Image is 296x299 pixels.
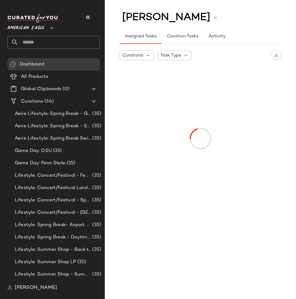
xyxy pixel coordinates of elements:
span: Task Type [160,52,181,59]
span: (35) [52,147,62,154]
span: (35) [91,184,101,192]
img: svg%3e [10,61,16,67]
span: Lifestyle: Concert/Festival - Femme [15,172,91,179]
span: Curations [21,98,43,105]
span: (35) [91,246,101,253]
span: (35) [91,123,101,130]
span: Lifestyle: Summer Shop - Summer Abroad [15,271,91,278]
span: Lifestyle: Summer Shop LP [15,259,76,266]
img: cfy_white_logo.C9jOOHJF.svg [7,14,60,23]
span: [PERSON_NAME] [122,12,210,23]
span: [PERSON_NAME] [15,284,57,292]
span: Lifestyle: Summer Shop - Back to School Essentials [15,246,91,253]
span: (35) [91,221,101,229]
span: (35) [76,259,86,266]
span: (35) [91,271,101,278]
span: Aerie Lifestyle: Spring Break - Sporty [15,123,91,130]
span: All Products [21,73,48,80]
span: Aerie Lifestyle: Spring Break - Girly/Femme [15,110,91,117]
span: American Eagle [7,21,44,32]
span: Lifestyle: Concert/Festival - [GEOGRAPHIC_DATA] [15,209,91,216]
span: Assigned Tasks [125,34,157,39]
span: Lifestyle: Concert/Festival - Sporty [15,197,91,204]
span: (35) [65,160,76,167]
span: (35) [91,135,101,142]
span: Lifestyle: Spring Break- Airport Style [15,221,91,229]
span: Game Day: OSU [15,147,52,154]
span: (35) [91,209,101,216]
span: (35) [91,110,101,117]
span: (35) [91,172,101,179]
span: Global Clipboards [21,86,61,93]
span: Lifestyle: Spring Break - Daytime Casual [15,234,91,241]
span: (35) [91,197,101,204]
span: Aerie Lifestyle: Spring Break Swimsuits Landing Page [15,135,91,142]
span: Game Day: Penn State [15,160,65,167]
span: Curation Tasks [166,34,198,39]
span: Activity [208,34,225,39]
span: (35) [91,234,101,241]
img: svg%3e [274,53,278,57]
img: svg%3e [7,285,12,290]
span: Lifestyle: Concert/Festival Landing Page [15,184,91,192]
span: Curations [122,52,143,59]
span: Dashboard [20,61,44,68]
span: (0) [61,86,69,93]
span: (34) [43,98,54,105]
